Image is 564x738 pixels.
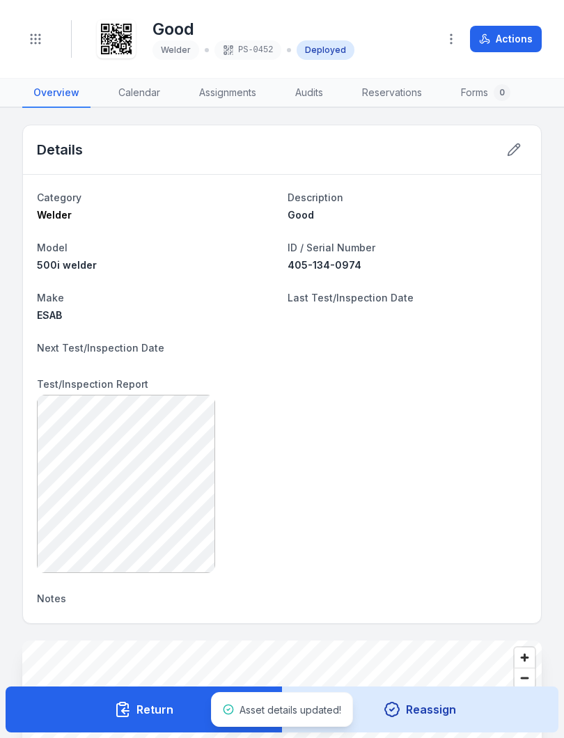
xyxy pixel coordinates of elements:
[288,209,314,221] span: Good
[37,309,62,321] span: ESAB
[470,26,542,52] button: Actions
[288,191,343,203] span: Description
[37,209,72,221] span: Welder
[297,40,354,60] div: Deployed
[288,259,361,271] span: 405-134-0974
[188,79,267,108] a: Assignments
[284,79,334,108] a: Audits
[37,292,64,304] span: Make
[152,18,354,40] h1: Good
[515,647,535,668] button: Zoom in
[107,79,171,108] a: Calendar
[450,79,522,108] a: Forms0
[22,79,91,108] a: Overview
[37,592,66,604] span: Notes
[351,79,433,108] a: Reservations
[37,342,164,354] span: Next Test/Inspection Date
[37,259,97,271] span: 500i welder
[161,45,191,55] span: Welder
[494,84,510,101] div: 0
[288,242,375,253] span: ID / Serial Number
[37,191,81,203] span: Category
[288,292,414,304] span: Last Test/Inspection Date
[37,242,68,253] span: Model
[22,26,49,52] button: Toggle navigation
[37,378,148,390] span: Test/Inspection Report
[282,686,559,732] button: Reassign
[240,704,341,716] span: Asset details updated!
[6,686,283,732] button: Return
[37,140,83,159] h2: Details
[214,40,281,60] div: PS-0452
[515,668,535,688] button: Zoom out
